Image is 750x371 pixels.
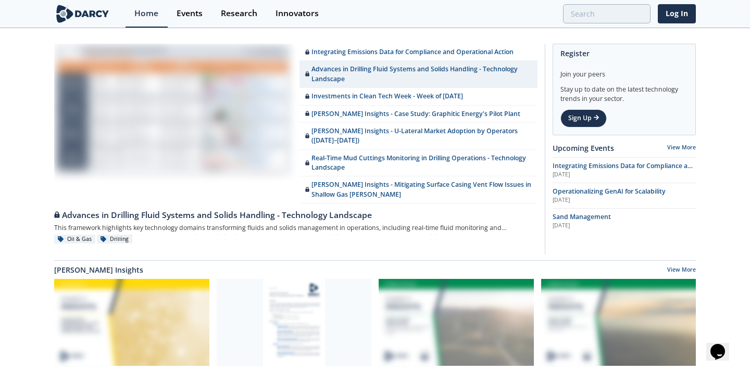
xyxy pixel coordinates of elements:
[553,187,696,204] a: Operationalizing GenAI for Scalability [DATE]
[553,212,696,230] a: Sand Management [DATE]
[553,196,696,204] div: [DATE]
[560,44,688,62] div: Register
[560,62,688,79] div: Join your peers
[667,144,696,151] a: View More
[706,329,740,361] iframe: chat widget
[553,222,696,230] div: [DATE]
[54,5,111,23] img: logo-wide.svg
[560,79,688,104] div: Stay up to date on the latest technology trends in your sector.
[299,150,537,177] a: Real-Time Mud Cuttings Monitoring in Drilling Operations - Technology Landscape
[177,9,203,18] div: Events
[299,88,537,105] a: Investments in Clean Tech Week - Week of [DATE]
[305,47,514,57] div: Integrating Emissions Data for Compliance and Operational Action
[54,264,143,275] a: [PERSON_NAME] Insights
[54,203,537,221] a: Advances in Drilling Fluid Systems and Solids Handling - Technology Landscape
[667,266,696,275] a: View More
[553,143,614,153] a: Upcoming Events
[553,161,696,179] a: Integrating Emissions Data for Compliance and Operational Action [DATE]
[276,9,319,18] div: Innovators
[563,4,651,23] input: Advanced Search
[299,123,537,150] a: [PERSON_NAME] Insights - U-Lateral Market Adoption by Operators ([DATE]–[DATE])
[54,221,537,234] div: This framework highlights key technology domains transforming fluids and solids management in ope...
[299,61,537,88] a: Advances in Drilling Fluid Systems and Solids Handling - Technology Landscape
[54,209,537,222] div: Advances in Drilling Fluid Systems and Solids Handling - Technology Landscape
[221,9,257,18] div: Research
[553,171,696,179] div: [DATE]
[658,4,696,23] a: Log In
[560,109,607,127] a: Sign Up
[97,235,132,244] div: Drilling
[299,176,537,203] a: [PERSON_NAME] Insights - Mitigating Surface Casing Vent Flow Issues in Shallow Gas [PERSON_NAME]
[553,161,696,180] span: Integrating Emissions Data for Compliance and Operational Action
[553,212,611,221] span: Sand Management
[299,106,537,123] a: [PERSON_NAME] Insights - Case Study: Graphitic Energy's Pilot Plant
[134,9,158,18] div: Home
[299,44,537,61] a: Integrating Emissions Data for Compliance and Operational Action
[54,235,95,244] div: Oil & Gas
[553,187,666,196] span: Operationalizing GenAI for Scalability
